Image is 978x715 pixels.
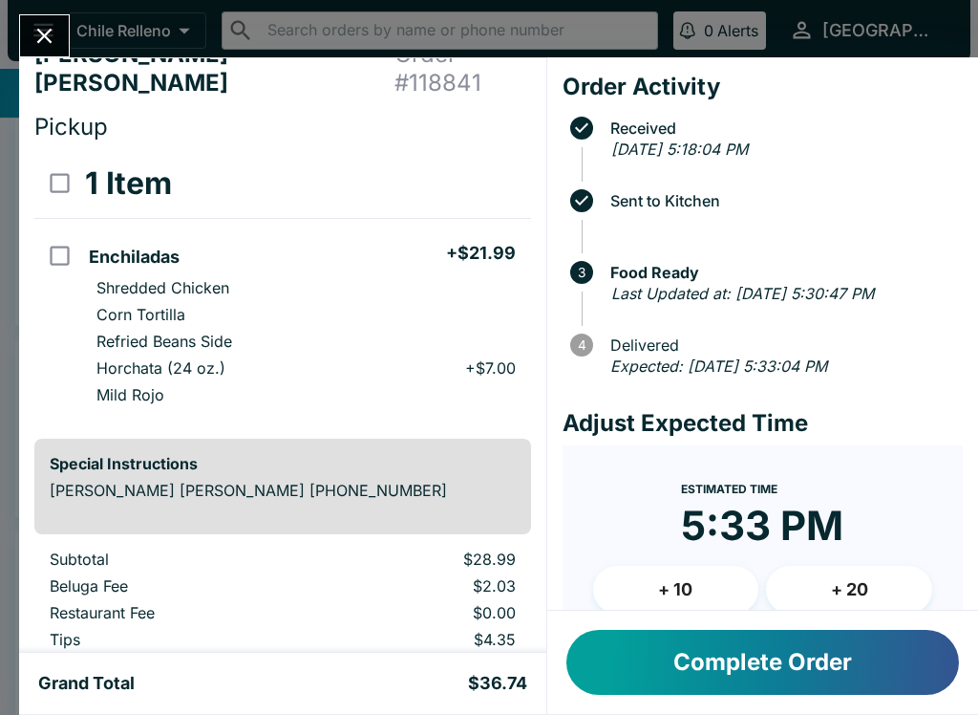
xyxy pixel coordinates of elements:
button: Complete Order [566,630,959,695]
text: 3 [578,265,585,280]
time: 5:33 PM [681,501,843,551]
p: $2.03 [328,576,515,596]
h4: Order # 118841 [394,40,531,97]
h4: Order Activity [563,73,963,101]
span: Received [601,119,963,137]
p: Tips [50,630,297,649]
p: Shredded Chicken [96,278,229,297]
em: [DATE] 5:18:04 PM [611,140,748,159]
p: $0.00 [328,603,515,622]
span: Food Ready [601,264,963,281]
p: Mild Rojo [96,385,164,404]
h6: Special Instructions [50,454,516,473]
p: Refried Beans Side [96,332,232,351]
p: $28.99 [328,550,515,569]
table: orders table [34,149,531,423]
h5: Grand Total [38,672,135,695]
p: [PERSON_NAME] [PERSON_NAME] [PHONE_NUMBER] [50,481,516,500]
h3: 1 Item [85,164,172,203]
p: + $7.00 [465,358,516,378]
button: Close [20,15,69,56]
p: Restaurant Fee [50,603,297,622]
em: Last Updated at: [DATE] 5:30:47 PM [611,284,874,303]
table: orders table [34,550,531,683]
text: 4 [577,337,585,353]
h5: $36.74 [468,672,527,695]
button: + 20 [766,566,932,614]
p: Subtotal [50,550,297,569]
h4: [PERSON_NAME] [PERSON_NAME] [34,40,394,97]
h5: Enchiladas [89,246,180,269]
h4: Adjust Expected Time [563,409,963,438]
button: + 10 [593,566,759,614]
p: Horchata (24 oz.) [96,358,225,378]
span: Delivered [601,336,963,354]
span: Pickup [34,113,108,141]
span: Estimated Time [681,482,777,496]
h5: + $21.99 [446,242,516,265]
p: Beluga Fee [50,576,297,596]
em: Expected: [DATE] 5:33:04 PM [610,357,827,376]
p: Corn Tortilla [96,305,185,324]
span: Sent to Kitchen [601,192,963,209]
p: $4.35 [328,630,515,649]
